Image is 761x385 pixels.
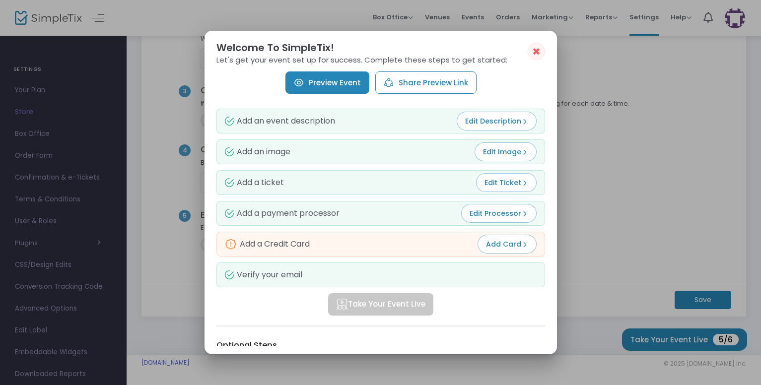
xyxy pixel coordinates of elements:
[216,43,545,53] h2: Welcome To SimpleTix!
[486,239,528,249] span: Add Card
[216,340,545,350] h3: Optional Steps
[225,209,340,218] div: Add a payment processor
[476,173,537,192] button: Edit Ticket
[457,112,537,130] button: Edit Description
[225,178,284,187] div: Add a ticket
[375,71,476,94] button: Share Preview Link
[461,204,537,223] button: Edit Processor
[225,270,302,279] div: Verify your email
[528,43,545,60] button: ✖
[336,299,425,310] span: Take Your Event Live
[475,142,537,161] button: Edit Image
[478,235,537,254] button: Add Card
[225,238,310,250] div: Add a Credit Card
[470,208,528,218] span: Edit Processor
[483,147,528,157] span: Edit Image
[328,293,433,316] button: Take Your Event Live
[532,46,541,58] span: ✖
[225,117,335,126] div: Add an event description
[285,71,369,94] a: Preview Event
[216,56,545,64] p: Let's get your event set up for success. Complete these steps to get started:
[465,116,528,126] span: Edit Description
[484,178,528,188] span: Edit Ticket
[225,147,290,156] div: Add an image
